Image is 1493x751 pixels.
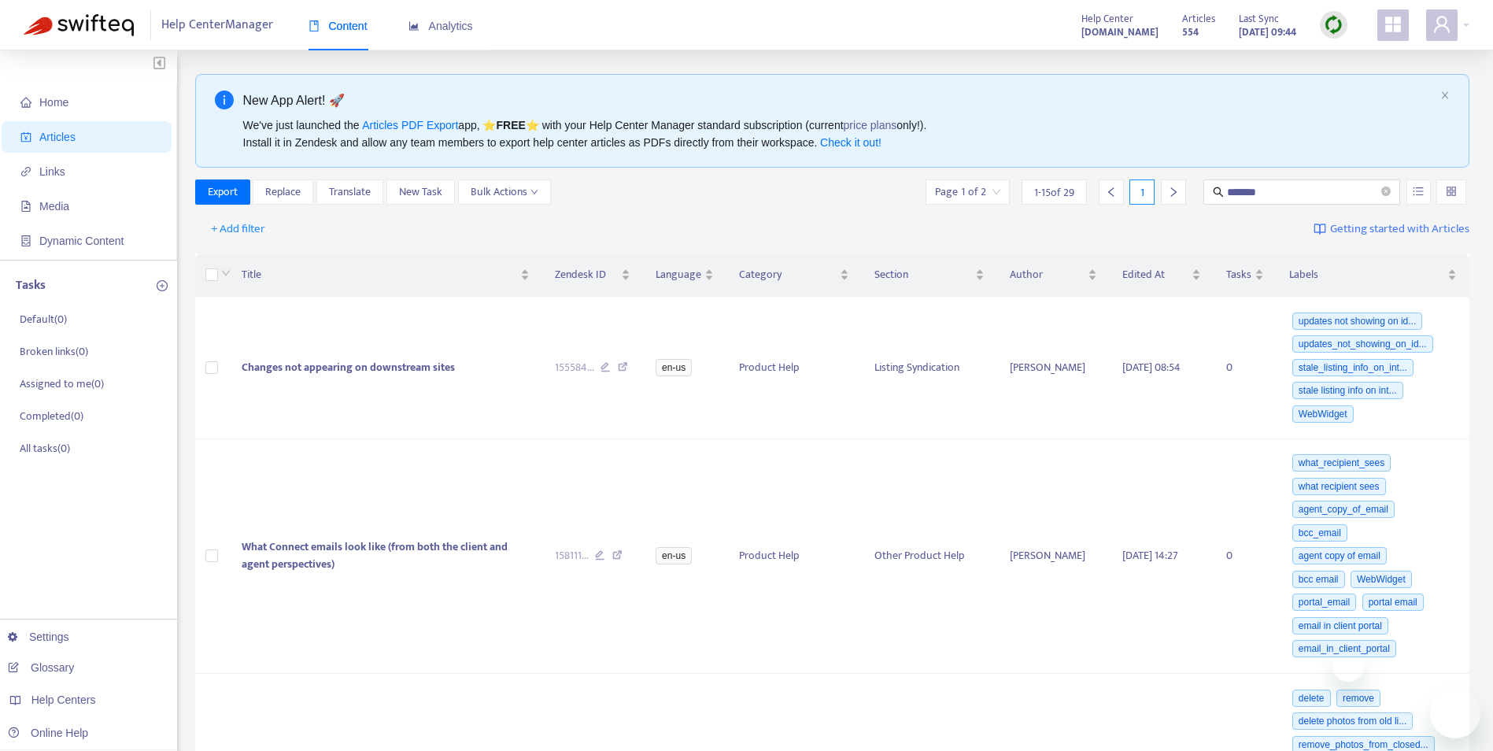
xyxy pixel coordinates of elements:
[1292,571,1345,588] span: bcc email
[1384,15,1402,34] span: appstore
[386,179,455,205] button: New Task
[1292,405,1354,423] span: WebWidget
[408,20,473,32] span: Analytics
[8,727,88,739] a: Online Help
[1277,253,1469,297] th: Labels
[20,311,67,327] p: Default ( 0 )
[1182,24,1199,41] strong: 554
[20,343,88,360] p: Broken links ( 0 )
[862,253,996,297] th: Section
[874,266,971,283] span: Section
[656,359,692,376] span: en-us
[1381,185,1391,200] span: close-circle
[1110,253,1214,297] th: Edited At
[1292,382,1403,399] span: stale listing info on int...
[20,97,31,108] span: home
[161,10,273,40] span: Help Center Manager
[1010,266,1085,283] span: Author
[739,266,837,283] span: Category
[208,183,238,201] span: Export
[31,694,96,706] span: Help Centers
[997,253,1111,297] th: Author
[656,266,701,283] span: Language
[1292,617,1388,634] span: email in client portal
[1292,454,1391,472] span: what_recipient_sees
[20,375,104,392] p: Assigned to me ( 0 )
[8,631,69,643] a: Settings
[1168,187,1179,198] span: right
[39,235,124,247] span: Dynamic Content
[211,220,265,239] span: + Add filter
[242,538,508,573] span: What Connect emails look like (from both the client and agent perspectives)
[1292,501,1395,518] span: agent_copy_of_email
[24,14,134,36] img: Swifteq
[20,440,70,457] p: All tasks ( 0 )
[316,179,383,205] button: Translate
[726,253,862,297] th: Category
[20,408,83,424] p: Completed ( 0 )
[530,188,538,196] span: down
[997,439,1111,675] td: [PERSON_NAME]
[997,297,1111,439] td: [PERSON_NAME]
[496,119,525,131] b: FREE
[8,661,74,674] a: Glossary
[1292,594,1356,611] span: portal_email
[555,359,594,376] span: 155584 ...
[1292,524,1347,542] span: bcc_email
[215,91,234,109] span: info-circle
[1122,358,1181,376] span: [DATE] 08:54
[1292,712,1413,730] span: delete photos from old li...
[253,179,313,205] button: Replace
[1214,297,1277,439] td: 0
[1226,266,1251,283] span: Tasks
[555,547,589,564] span: 158111 ...
[39,131,76,143] span: Articles
[243,91,1435,110] div: New App Alert! 🚀
[656,547,692,564] span: en-us
[471,183,538,201] span: Bulk Actions
[1239,24,1296,41] strong: [DATE] 09:44
[1440,91,1450,101] button: close
[39,200,69,213] span: Media
[1292,359,1414,376] span: stale_listing_info_on_int...
[542,253,644,297] th: Zendesk ID
[1081,23,1159,41] a: [DOMAIN_NAME]
[1292,313,1422,330] span: updates not showing on id...
[1122,266,1188,283] span: Edited At
[408,20,419,31] span: area-chart
[1182,10,1215,28] span: Articles
[39,165,65,178] span: Links
[242,266,517,283] span: Title
[399,183,442,201] span: New Task
[199,216,277,242] button: + Add filter
[1292,690,1331,707] span: delete
[1081,24,1159,41] strong: [DOMAIN_NAME]
[643,253,726,297] th: Language
[1413,186,1424,197] span: unordered-list
[1406,179,1431,205] button: unordered-list
[1292,640,1396,657] span: email_in_client_portal
[862,439,996,675] td: Other Product Help
[1292,478,1386,495] span: what recipient sees
[1330,220,1469,239] span: Getting started with Articles
[555,266,619,283] span: Zendesk ID
[1381,187,1391,196] span: close-circle
[265,183,301,201] span: Replace
[1214,253,1277,297] th: Tasks
[309,20,320,31] span: book
[1106,187,1117,198] span: left
[726,439,862,675] td: Product Help
[1122,546,1178,564] span: [DATE] 14:27
[242,358,455,376] span: Changes not appearing on downstream sites
[243,117,1435,151] div: We've just launched the app, ⭐ ⭐️ with your Help Center Manager standard subscription (current on...
[844,119,897,131] a: price plans
[1362,594,1424,611] span: portal email
[20,131,31,142] span: account-book
[1324,15,1343,35] img: sync.dc5367851b00ba804db3.png
[1440,91,1450,100] span: close
[195,179,250,205] button: Export
[1314,223,1326,235] img: image-link
[458,179,551,205] button: Bulk Actionsdown
[157,280,168,291] span: plus-circle
[1292,547,1387,564] span: agent copy of email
